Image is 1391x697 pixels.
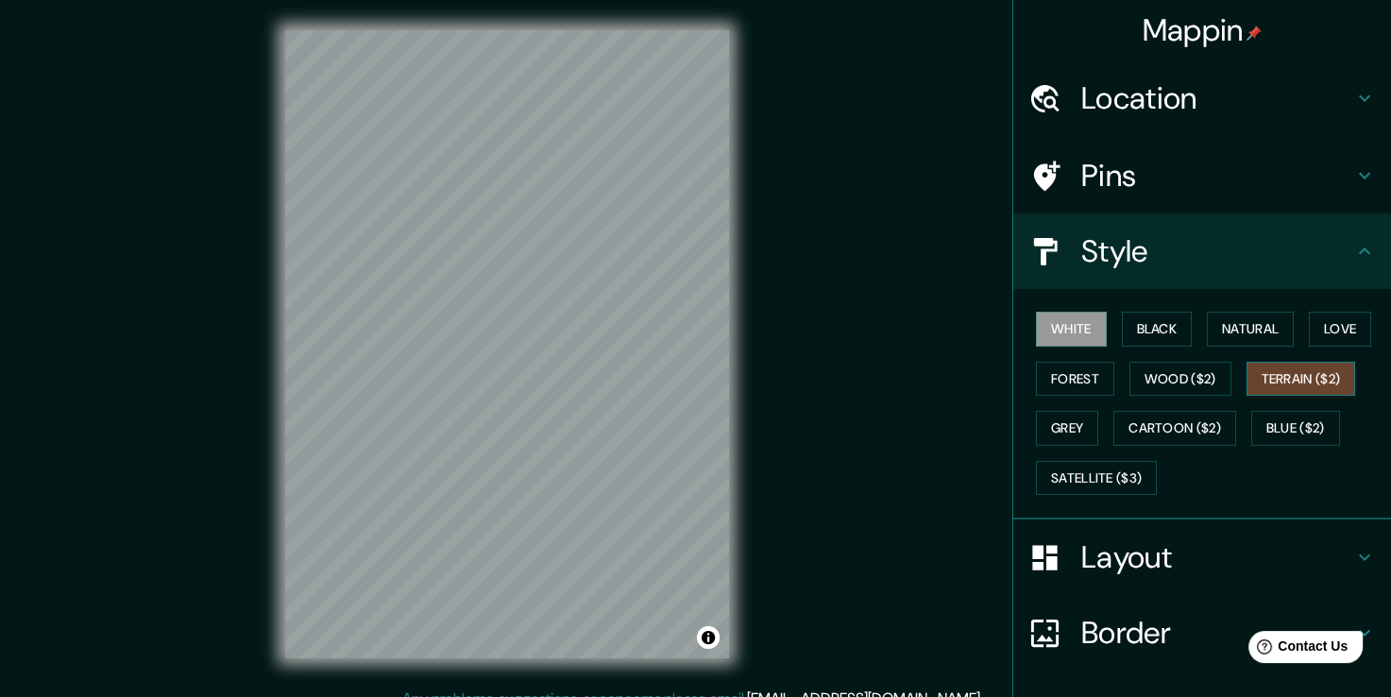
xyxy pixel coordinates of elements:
h4: Location [1081,79,1353,117]
canvas: Map [285,30,729,658]
iframe: Help widget launcher [1223,623,1370,676]
button: Black [1122,312,1193,347]
h4: Mappin [1143,11,1263,49]
h4: Style [1081,232,1353,270]
div: Style [1013,213,1391,289]
button: Forest [1036,362,1114,397]
button: Cartoon ($2) [1113,411,1236,446]
img: pin-icon.png [1247,25,1262,41]
button: Terrain ($2) [1247,362,1356,397]
button: Satellite ($3) [1036,461,1157,496]
button: White [1036,312,1107,347]
button: Wood ($2) [1129,362,1231,397]
h4: Border [1081,614,1353,652]
div: Border [1013,595,1391,671]
h4: Layout [1081,538,1353,576]
div: Location [1013,60,1391,136]
button: Grey [1036,411,1098,446]
div: Pins [1013,138,1391,213]
button: Toggle attribution [697,626,720,649]
button: Natural [1207,312,1294,347]
button: Blue ($2) [1251,411,1340,446]
button: Love [1309,312,1371,347]
h4: Pins [1081,157,1353,195]
div: Layout [1013,519,1391,595]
